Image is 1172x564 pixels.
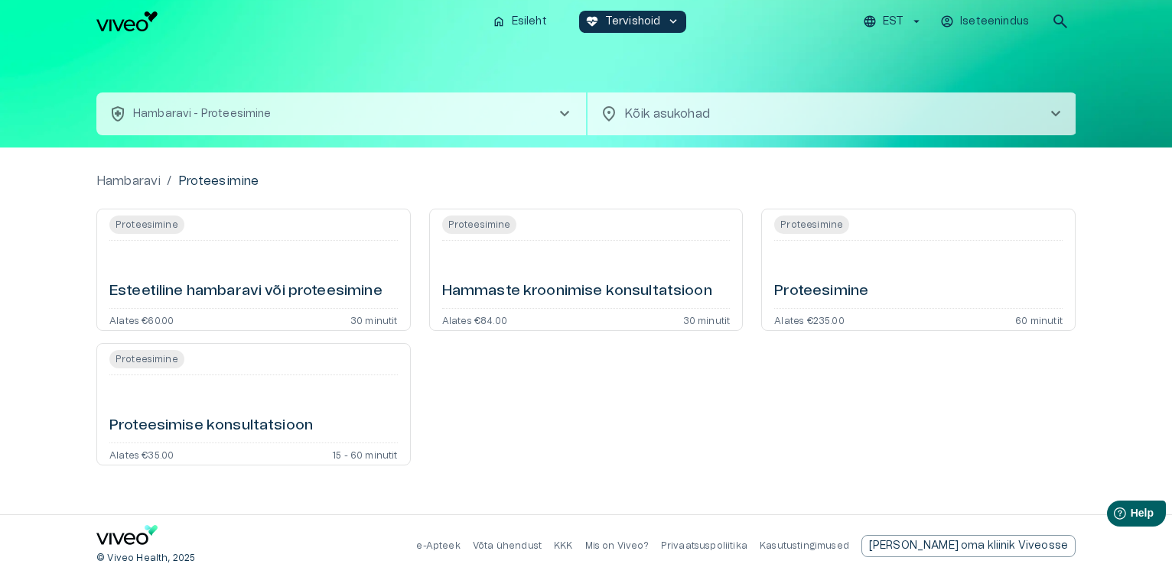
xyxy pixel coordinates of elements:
p: EST [883,14,903,30]
p: Kõik asukohad [624,105,1022,123]
p: Iseteenindus [960,14,1029,30]
p: 30 minutit [350,315,398,324]
h6: Proteesimine [774,281,868,302]
p: Võta ühendust [473,540,542,553]
p: Alates €84.00 [442,315,507,324]
span: Proteesimine [109,216,184,234]
p: 60 minutit [1015,315,1063,324]
button: Iseteenindus [938,11,1033,33]
img: Viveo logo [96,11,158,31]
button: homeEsileht [486,11,555,33]
p: Alates €60.00 [109,315,174,324]
a: Hambaravi [96,172,161,190]
button: open search modal [1045,6,1076,37]
a: Open service booking details [761,209,1076,331]
p: / [167,172,171,190]
span: health_and_safety [109,105,127,123]
a: Navigate to homepage [96,11,480,31]
span: Proteesimine [774,216,849,234]
span: location_on [600,105,618,123]
p: Alates €235.00 [774,315,844,324]
a: Kasutustingimused [760,541,849,550]
span: search [1051,12,1069,31]
p: 30 minutit [683,315,731,324]
h6: Hammaste kroonimise konsultatsioon [442,281,712,302]
button: ecg_heartTervishoidkeyboard_arrow_down [579,11,687,33]
a: Open service booking details [96,209,411,331]
h6: Esteetiline hambaravi või proteesimine [109,281,383,302]
h6: Proteesimise konsultatsioon [109,416,313,436]
iframe: Help widget launcher [1053,494,1172,537]
span: chevron_right [1047,105,1065,123]
a: Privaatsuspoliitika [661,541,747,550]
p: Hambaravi - Proteesimine [133,106,272,122]
p: [PERSON_NAME] oma kliinik Viveosse [869,538,1068,554]
span: ecg_heart [585,15,599,28]
span: Proteesimine [109,350,184,368]
p: Mis on Viveo? [585,540,649,553]
a: e-Apteek [416,541,460,550]
p: Esileht [512,14,547,30]
a: KKK [554,541,573,550]
span: keyboard_arrow_down [666,15,680,28]
button: health_and_safetyHambaravi - Proteesiminechevron_right [96,92,586,135]
a: Open service booking details [429,209,744,331]
button: EST [861,11,926,33]
div: [PERSON_NAME] oma kliinik Viveosse [861,535,1076,557]
span: chevron_right [555,105,574,123]
a: Send email to partnership request to viveo [861,535,1076,557]
p: Proteesimine [178,172,259,190]
p: Alates €35.00 [109,449,174,459]
a: Open service booking details [96,343,411,465]
span: Proteesimine [442,216,517,234]
span: home [492,15,506,28]
p: 15 - 60 minutit [332,449,398,459]
p: Tervishoid [605,14,661,30]
a: Navigate to home page [96,525,158,550]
